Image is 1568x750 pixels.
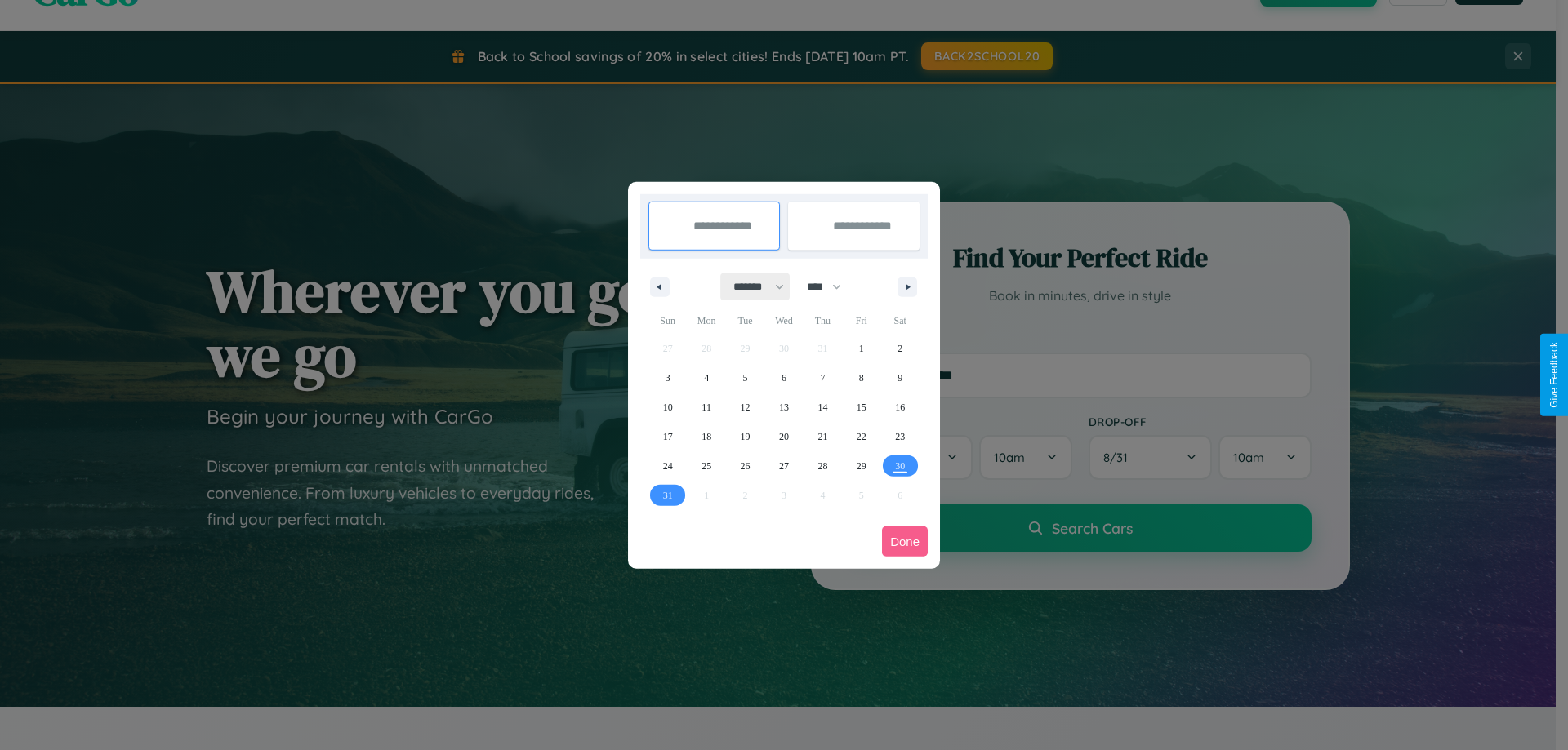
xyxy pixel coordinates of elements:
[663,451,673,481] span: 24
[895,393,905,422] span: 16
[648,308,687,334] span: Sun
[779,393,789,422] span: 13
[882,526,928,557] button: Done
[726,422,764,451] button: 19
[881,363,920,393] button: 9
[702,422,711,451] span: 18
[881,393,920,422] button: 16
[648,422,687,451] button: 17
[741,393,751,422] span: 12
[687,363,725,393] button: 4
[764,393,803,422] button: 13
[898,334,902,363] span: 2
[741,451,751,481] span: 26
[764,422,803,451] button: 20
[859,363,864,393] span: 8
[782,363,786,393] span: 6
[687,451,725,481] button: 25
[804,308,842,334] span: Thu
[857,451,866,481] span: 29
[857,422,866,451] span: 22
[648,451,687,481] button: 24
[779,422,789,451] span: 20
[663,481,673,510] span: 31
[666,363,670,393] span: 3
[726,451,764,481] button: 26
[663,422,673,451] span: 17
[764,308,803,334] span: Wed
[764,363,803,393] button: 6
[817,393,827,422] span: 14
[687,308,725,334] span: Mon
[817,422,827,451] span: 21
[663,393,673,422] span: 10
[648,481,687,510] button: 31
[648,393,687,422] button: 10
[857,393,866,422] span: 15
[842,334,880,363] button: 1
[648,363,687,393] button: 3
[702,393,711,422] span: 11
[741,422,751,451] span: 19
[687,393,725,422] button: 11
[895,451,905,481] span: 30
[804,363,842,393] button: 7
[881,451,920,481] button: 30
[687,422,725,451] button: 18
[726,393,764,422] button: 12
[779,451,789,481] span: 27
[842,363,880,393] button: 8
[1548,342,1560,408] div: Give Feedback
[895,422,905,451] span: 23
[881,422,920,451] button: 23
[820,363,825,393] span: 7
[842,422,880,451] button: 22
[898,363,902,393] span: 9
[881,308,920,334] span: Sat
[726,363,764,393] button: 5
[804,451,842,481] button: 28
[817,451,827,481] span: 28
[804,393,842,422] button: 14
[702,451,711,481] span: 25
[704,363,709,393] span: 4
[804,422,842,451] button: 21
[842,451,880,481] button: 29
[743,363,748,393] span: 5
[859,334,864,363] span: 1
[764,451,803,481] button: 27
[842,393,880,422] button: 15
[726,308,764,334] span: Tue
[881,334,920,363] button: 2
[842,308,880,334] span: Fri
